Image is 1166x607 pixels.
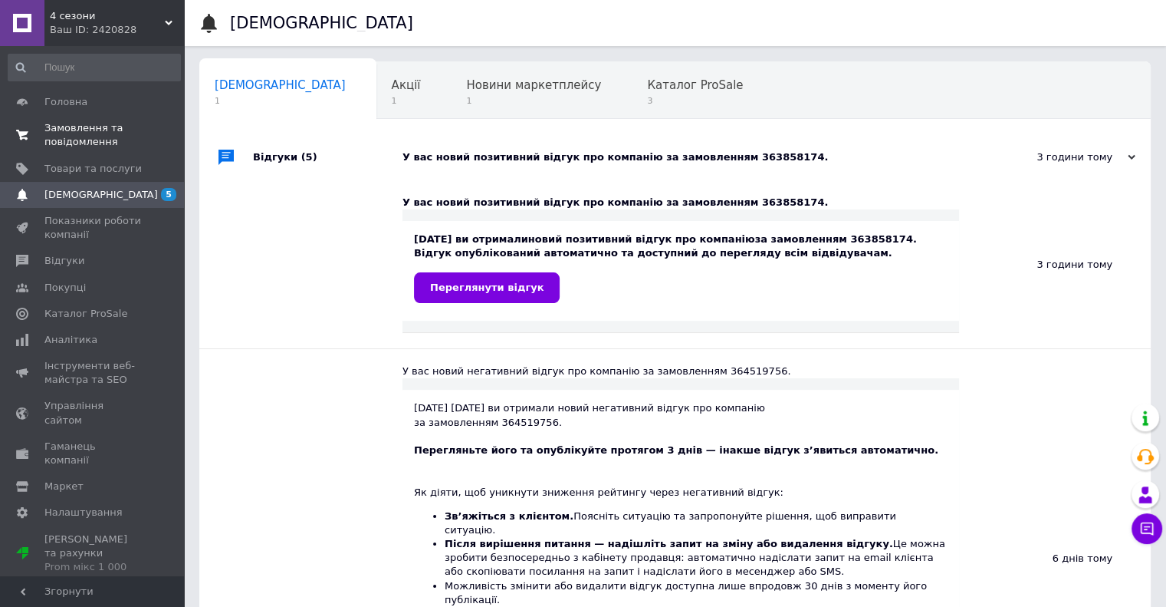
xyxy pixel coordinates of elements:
[44,307,127,321] span: Каталог ProSale
[445,537,948,579] li: Це можна зробити безпосередньо з кабінету продавця: автоматично надіслати запит на email клієнта ...
[1132,513,1162,544] button: Чат з покупцем
[44,359,142,387] span: Інструменти веб-майстра та SEO
[44,506,123,520] span: Налаштування
[44,480,84,493] span: Маркет
[44,281,86,295] span: Покупці
[402,150,982,164] div: У вас новий позитивний відгук про компанію за замовленням 363858174.
[466,78,601,92] span: Новини маркетплейсу
[392,78,421,92] span: Акції
[44,214,142,242] span: Показники роботи компанії
[215,78,346,92] span: [DEMOGRAPHIC_DATA]
[414,233,948,302] div: [DATE] ви отримали за замовленням 363858174. Відгук опублікований автоматично та доступний до пер...
[44,188,158,202] span: [DEMOGRAPHIC_DATA]
[230,14,413,32] h1: [DEMOGRAPHIC_DATA]
[8,54,181,81] input: Пошук
[414,444,938,456] b: Перегляньте його та опублікуйте протягом 3 днів — інакше відгук з’явиться автоматично.
[44,440,142,467] span: Гаманець компанії
[445,510,573,522] b: Зв’яжіться з клієнтом.
[528,233,755,245] b: новий позитивний відгук про компанію
[301,151,317,163] span: (5)
[44,533,142,575] span: [PERSON_NAME] та рахунки
[392,95,421,107] span: 1
[445,579,948,607] li: Можливість змінити або видалити відгук доступна лише впродовж 30 днів з моменту його публікації.
[466,95,601,107] span: 1
[982,150,1135,164] div: 3 години тому
[44,121,142,149] span: Замовлення та повідомлення
[414,272,560,303] a: Переглянути відгук
[445,510,948,537] li: Поясніть ситуацію та запропонуйте рішення, щоб виправити ситуацію.
[50,23,184,37] div: Ваш ID: 2420828
[959,180,1151,348] div: 3 години тому
[44,399,142,427] span: Управління сайтом
[402,365,959,378] div: У вас новий негативний відгук про компанію за замовленням 364519756.
[44,333,97,347] span: Аналітика
[44,254,84,268] span: Відгуки
[647,78,743,92] span: Каталог ProSale
[445,538,893,549] b: Після вирішення питання — надішліть запит на зміну або видалення відгуку.
[161,188,176,201] span: 5
[44,560,142,574] div: Prom мікс 1 000
[430,282,544,293] span: Переглянути відгук
[44,95,87,109] span: Головна
[215,95,346,107] span: 1
[402,196,959,209] div: У вас новий позитивний відгук про компанію за замовленням 363858174.
[253,134,402,180] div: Відгуки
[647,95,743,107] span: 3
[50,9,165,23] span: 4 сезони
[44,162,142,176] span: Товари та послуги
